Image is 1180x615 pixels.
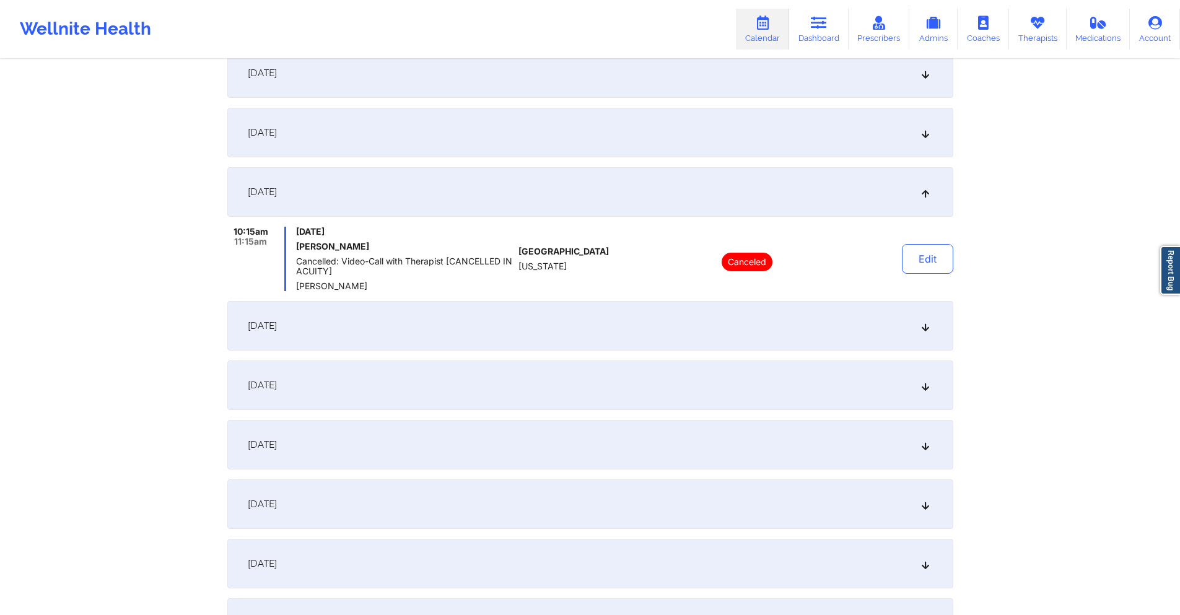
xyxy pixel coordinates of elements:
span: [PERSON_NAME] [296,281,514,291]
span: [DATE] [296,227,514,237]
a: Admins [909,9,958,50]
span: [US_STATE] [518,261,567,271]
a: Coaches [958,9,1009,50]
button: Edit [902,244,953,274]
h6: [PERSON_NAME] [296,242,514,251]
span: [GEOGRAPHIC_DATA] [518,246,609,256]
span: Cancelled: Video-Call with Therapist [CANCELLED IN ACUITY] [296,256,514,276]
a: Prescribers [849,9,910,50]
span: [DATE] [248,320,277,332]
a: Calendar [736,9,789,50]
a: Medications [1067,9,1130,50]
span: [DATE] [248,67,277,79]
a: Dashboard [789,9,849,50]
a: Report Bug [1160,246,1180,295]
span: [DATE] [248,557,277,570]
a: Account [1130,9,1180,50]
span: [DATE] [248,186,277,198]
span: 10:15am [234,227,268,237]
span: [DATE] [248,438,277,451]
p: Canceled [722,253,772,271]
a: Therapists [1009,9,1067,50]
span: [DATE] [248,498,277,510]
span: [DATE] [248,126,277,139]
span: [DATE] [248,379,277,391]
span: 11:15am [234,237,267,246]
